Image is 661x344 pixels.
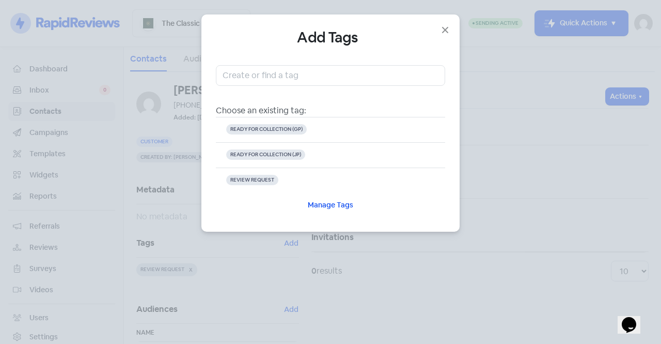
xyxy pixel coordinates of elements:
span: READY FOR COLLECTION (JP) [226,149,305,160]
iframe: chat widget [618,303,651,334]
span: REVIEW REQUEST [226,175,278,185]
input: Create or find a tag [216,65,445,86]
button: REVIEW REQUEST [216,168,445,193]
button: Manage Tags [299,193,362,217]
span: READY FOR COLLECTION (GP) [226,124,307,134]
button: READY FOR COLLECTION (JP) [216,142,445,168]
h4: Add Tags [216,29,445,47]
div: Choose an existing tag: [216,104,445,117]
button: READY FOR COLLECTION (GP) [216,117,445,143]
